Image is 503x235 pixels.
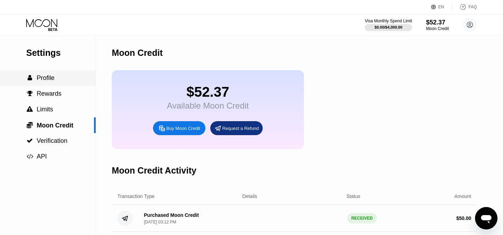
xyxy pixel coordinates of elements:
[167,101,249,111] div: Available Moon Credit
[222,125,259,131] div: Request a Refund
[365,19,412,31] div: Visa Monthly Spend Limit$0.00/$4,000.00
[374,25,402,29] div: $0.00 / $4,000.00
[456,215,471,221] div: $ 50.00
[26,48,96,58] div: Settings
[144,220,176,225] div: [DATE] 03:12 PM
[153,121,205,135] div: Buy Moon Credit
[365,19,412,23] div: Visa Monthly Spend Limit
[347,213,377,223] div: RECEIVED
[426,19,449,26] div: $52.37
[26,122,33,128] div: 
[475,207,497,229] iframe: Button to launch messaging window
[347,193,360,199] div: Status
[37,122,73,129] span: Moon Credit
[26,90,33,97] div: 
[37,106,53,113] span: Limits
[27,138,33,144] span: 
[112,166,196,176] div: Moon Credit Activity
[26,75,33,81] div: 
[167,84,249,100] div: $52.37
[37,90,61,97] span: Rewards
[454,193,471,199] div: Amount
[144,212,199,218] div: Purchased Moon Credit
[112,48,163,58] div: Moon Credit
[468,5,477,9] div: FAQ
[26,153,33,160] div: 
[37,74,54,81] span: Profile
[426,26,449,31] div: Moon Credit
[431,3,452,10] div: EN
[37,137,67,144] span: Verification
[26,138,33,144] div: 
[27,90,33,97] span: 
[452,3,477,10] div: FAQ
[27,122,33,128] span: 
[117,193,155,199] div: Transaction Type
[37,153,47,160] span: API
[27,153,33,160] span: 
[242,193,257,199] div: Details
[28,75,32,81] span: 
[438,5,444,9] div: EN
[166,125,200,131] div: Buy Moon Credit
[27,106,33,112] span: 
[210,121,263,135] div: Request a Refund
[26,106,33,112] div: 
[426,19,449,31] div: $52.37Moon Credit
